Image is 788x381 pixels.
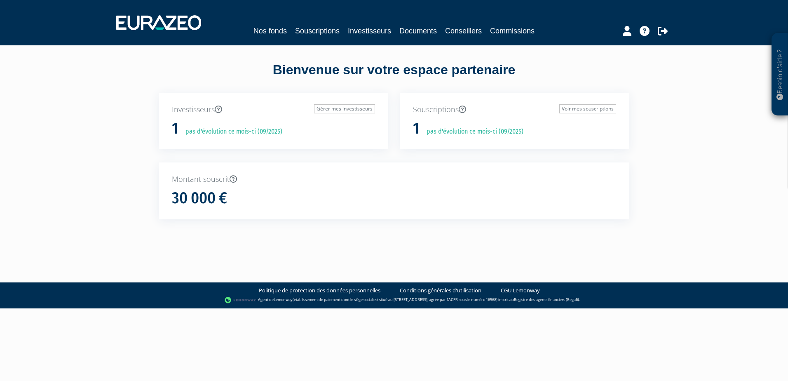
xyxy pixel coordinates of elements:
[172,120,178,137] h1: 1
[559,104,616,113] a: Voir mes souscriptions
[153,61,635,93] div: Bienvenue sur votre espace partenaire
[172,104,375,115] p: Investisseurs
[514,297,579,302] a: Registre des agents financiers (Regafi)
[413,104,616,115] p: Souscriptions
[501,287,540,294] a: CGU Lemonway
[172,174,616,185] p: Montant souscrit
[348,25,391,37] a: Investisseurs
[116,15,201,30] img: 1732889491-logotype_eurazeo_blanc_rvb.png
[413,120,420,137] h1: 1
[445,25,482,37] a: Conseillers
[399,25,437,37] a: Documents
[400,287,481,294] a: Conditions générales d'utilisation
[274,297,293,302] a: Lemonway
[253,25,287,37] a: Nos fonds
[180,127,282,136] p: pas d'évolution ce mois-ci (09/2025)
[259,287,380,294] a: Politique de protection des données personnelles
[8,296,780,304] div: - Agent de (établissement de paiement dont le siège social est situé au [STREET_ADDRESS], agréé p...
[421,127,523,136] p: pas d'évolution ce mois-ci (09/2025)
[314,104,375,113] a: Gérer mes investisseurs
[295,25,340,37] a: Souscriptions
[172,190,227,207] h1: 30 000 €
[490,25,535,37] a: Commissions
[225,296,256,304] img: logo-lemonway.png
[775,38,785,112] p: Besoin d'aide ?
